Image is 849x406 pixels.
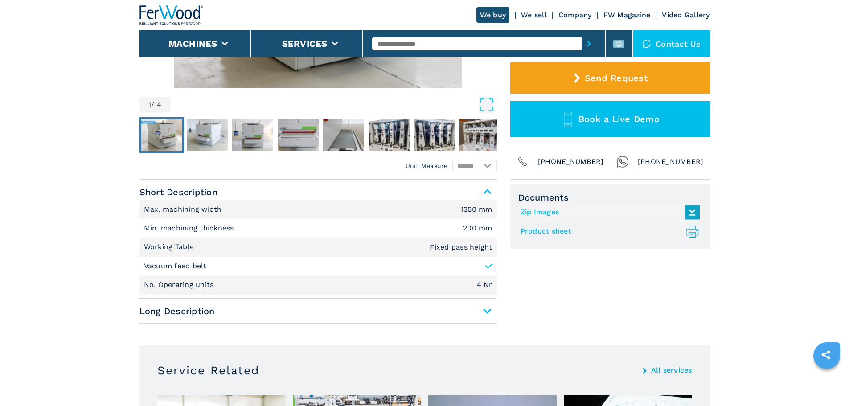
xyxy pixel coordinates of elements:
button: Services [282,38,328,49]
p: Max. machining width [144,205,224,214]
img: ae97bdec610a70738ffcd1a9a0f54ff2 [459,119,500,151]
p: Vacuum feed belt [144,261,207,271]
img: Ferwood [139,5,204,25]
img: 4fc1cd7e5da49431a97e42a830b7e6f2 [278,119,319,151]
a: FW Magazine [603,11,651,19]
img: Whatsapp [616,156,629,168]
button: Go to Slide 7 [412,117,457,153]
button: Open Fullscreen [173,97,495,113]
img: dea0b160b06de987df076bc288db02f7 [232,119,273,151]
em: 1350 mm [461,206,492,213]
a: Company [558,11,592,19]
em: 200 mm [463,225,492,232]
a: Product sheet [521,224,695,239]
img: 89206a6472bd8267f86545652d13f3f8 [141,119,182,151]
button: Book a Live Demo [510,101,710,137]
a: Video Gallery [662,11,710,19]
button: Send Request [510,62,710,94]
a: We sell [521,11,547,19]
span: Book a Live Demo [578,114,660,124]
img: Contact us [642,39,651,48]
button: Go to Slide 8 [458,117,502,153]
span: Short Description [139,184,497,200]
button: Machines [168,38,217,49]
img: 2951fcef26ee5363ac09c193238f5d30 [369,119,410,151]
em: Unit Measure [406,161,448,170]
button: Go to Slide 6 [367,117,411,153]
a: sharethis [815,344,837,366]
a: We buy [476,7,510,23]
img: 0fa784183b41aff827a7377a937ffa04 [323,119,364,151]
img: Phone [517,156,529,168]
iframe: Chat [811,366,842,399]
span: 14 [154,101,162,108]
p: No. Operating units [144,280,216,290]
em: Fixed pass height [430,244,492,251]
button: Go to Slide 3 [230,117,275,153]
button: Go to Slide 4 [276,117,320,153]
button: Go to Slide 1 [139,117,184,153]
span: Documents [518,192,702,203]
h3: Service Related [157,363,259,377]
span: [PHONE_NUMBER] [638,156,704,168]
span: / [151,101,154,108]
span: Long Description [139,303,497,319]
button: Go to Slide 2 [185,117,230,153]
img: ce6f1cc4eac11fd9f4a137a60e2d2ab4 [187,119,228,151]
em: 4 Nr [477,281,492,288]
button: submit-button [582,33,596,54]
img: 70831c24ff84e2f273f2c074152247de [414,119,455,151]
span: Send Request [585,73,648,83]
a: All services [651,367,692,374]
span: [PHONE_NUMBER] [538,156,604,168]
div: Short Description [139,200,497,295]
p: Working Table [144,242,197,252]
div: Contact us [633,30,710,57]
button: Go to Slide 5 [321,117,366,153]
a: Zip Images [521,205,695,220]
p: Min. machining thickness [144,223,236,233]
span: 1 [148,101,151,108]
nav: Thumbnail Navigation [139,117,497,153]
